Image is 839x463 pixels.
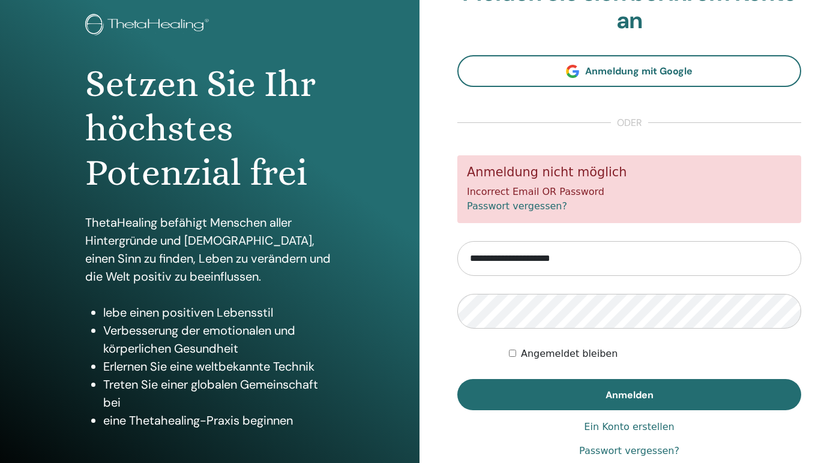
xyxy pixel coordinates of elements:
[103,411,335,429] li: eine Thetahealing-Praxis beginnen
[611,116,648,130] span: oder
[103,303,335,321] li: lebe einen positiven Lebensstil
[457,55,801,87] a: Anmeldung mit Google
[457,379,801,410] button: Anmelden
[467,165,792,180] h5: Anmeldung nicht möglich
[103,375,335,411] li: Treten Sie einer globalen Gemeinschaft bei
[584,420,674,434] a: Ein Konto erstellen
[85,214,335,285] p: ThetaHealing befähigt Menschen aller Hintergründe und [DEMOGRAPHIC_DATA], einen Sinn zu finden, L...
[585,65,693,77] span: Anmeldung mit Google
[457,155,801,223] div: Incorrect Email OR Password
[579,444,679,458] a: Passwort vergessen?
[521,347,618,361] label: Angemeldet bleiben
[467,200,567,212] a: Passwort vergessen?
[85,62,335,196] h1: Setzen Sie Ihr höchstes Potenzial frei
[103,321,335,357] li: Verbesserung der emotionalen und körperlichen Gesundheit
[509,347,801,361] div: Keep me authenticated indefinitely or until I manually logout
[103,357,335,375] li: Erlernen Sie eine weltbekannte Technik
[606,389,654,401] span: Anmelden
